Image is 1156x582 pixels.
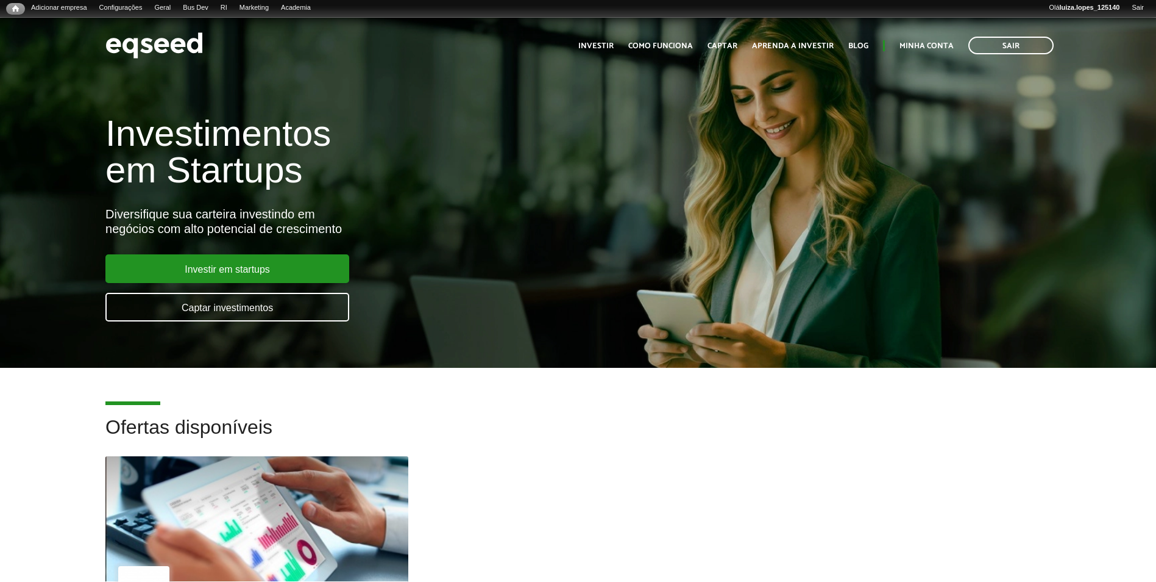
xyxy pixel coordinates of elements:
[105,254,349,283] a: Investir em startups
[105,207,665,236] div: Diversifique sua carteira investindo em negócios com alto potencial de crescimento
[25,3,93,13] a: Adicionar empresa
[752,42,834,50] a: Aprenda a investir
[848,42,868,50] a: Blog
[968,37,1054,54] a: Sair
[628,42,693,50] a: Como funciona
[233,3,275,13] a: Marketing
[275,3,317,13] a: Academia
[105,417,1051,456] h2: Ofertas disponíveis
[215,3,233,13] a: RI
[899,42,954,50] a: Minha conta
[177,3,215,13] a: Bus Dev
[105,115,665,189] h1: Investimentos em Startups
[105,29,203,62] img: EqSeed
[1126,3,1150,13] a: Sair
[6,3,25,15] a: Início
[148,3,177,13] a: Geral
[105,293,349,322] a: Captar investimentos
[12,4,19,13] span: Início
[93,3,149,13] a: Configurações
[578,42,614,50] a: Investir
[1060,4,1120,11] strong: luiza.lopes_125140
[1043,3,1126,13] a: Oláluiza.lopes_125140
[707,42,737,50] a: Captar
